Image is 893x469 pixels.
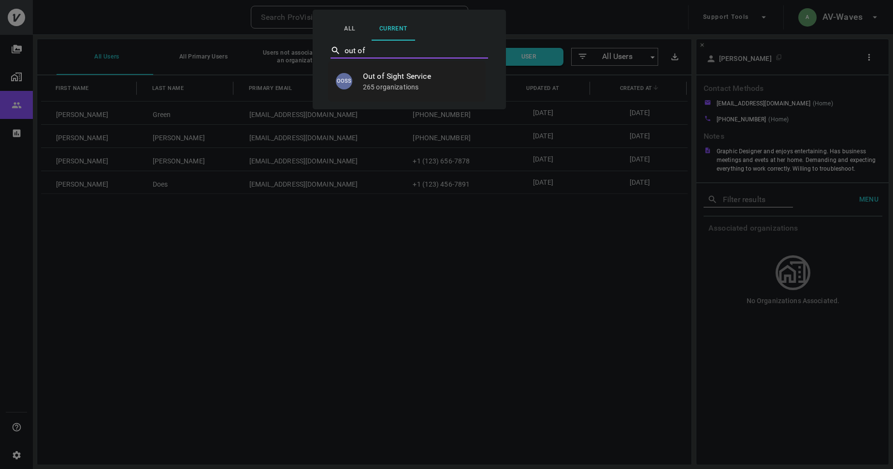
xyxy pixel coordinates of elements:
button: Current [372,17,415,41]
input: Select Partner… [345,43,474,58]
button: All [328,17,372,41]
span: Out of Sight Service [363,71,478,82]
p: 265 organizations [363,82,478,92]
button: Close [487,49,489,51]
p: OOSS [336,73,352,89]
